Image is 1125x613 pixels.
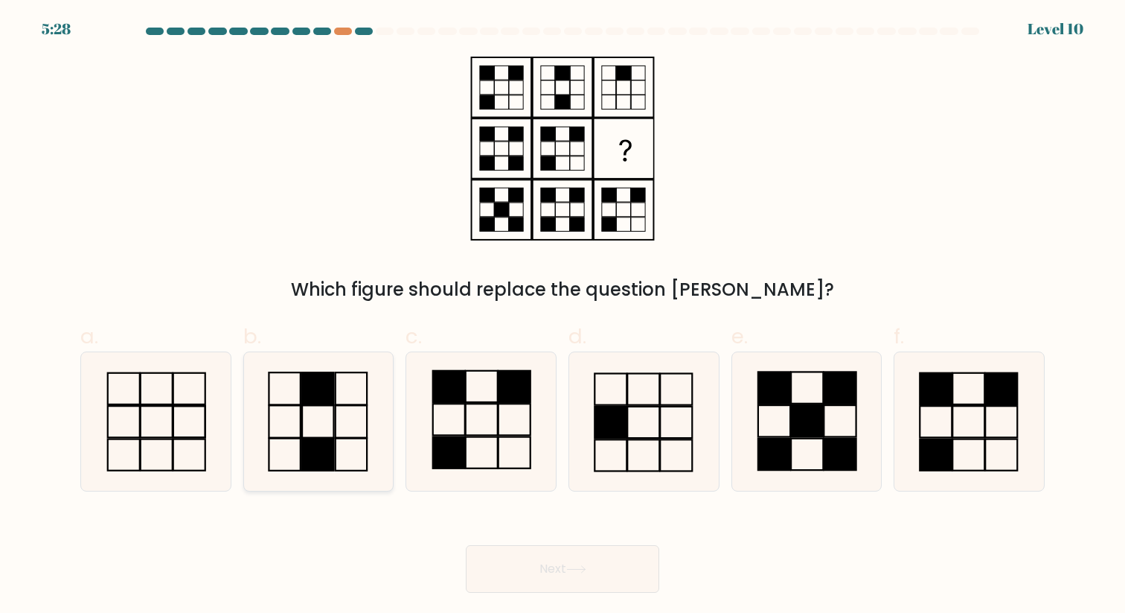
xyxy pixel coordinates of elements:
span: f. [894,322,904,351]
span: a. [80,322,98,351]
div: Level 10 [1028,18,1083,40]
span: d. [568,322,586,351]
button: Next [466,545,659,593]
span: e. [731,322,748,351]
div: 5:28 [42,18,71,40]
span: c. [406,322,422,351]
div: Which figure should replace the question [PERSON_NAME]? [89,276,1036,303]
span: b. [243,322,261,351]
